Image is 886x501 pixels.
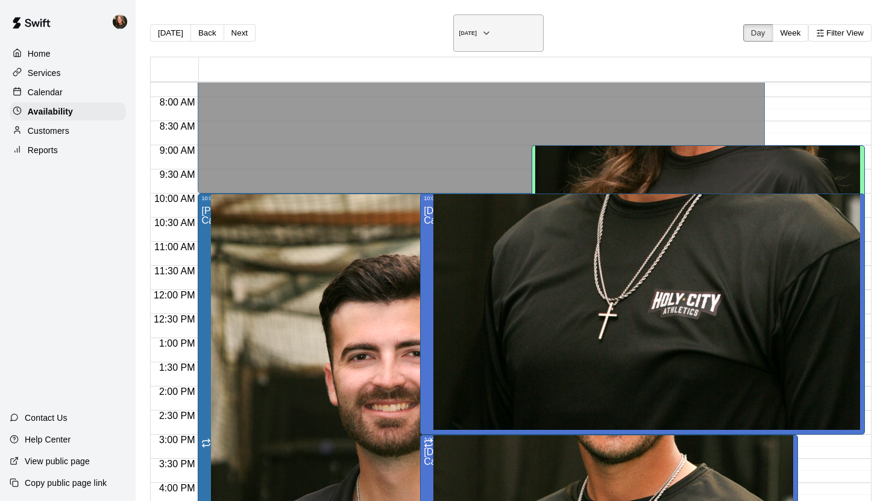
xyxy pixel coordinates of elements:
[10,64,126,82] a: Services
[10,83,126,101] a: Calendar
[151,266,198,276] span: 11:30 AM
[110,10,136,34] div: AJ Seagle
[10,102,126,121] a: Availability
[157,73,198,83] span: 7:30 AM
[157,121,198,131] span: 8:30 AM
[25,455,90,467] p: View public page
[156,386,198,397] span: 2:00 PM
[151,290,198,300] span: 12:00 PM
[28,125,69,137] p: Customers
[420,194,865,435] div: 10:00 AM – 3:00 PM: Available
[10,122,126,140] a: Customers
[459,30,477,36] h6: [DATE]
[10,45,126,63] a: Home
[28,67,61,79] p: Services
[156,338,198,348] span: 1:00 PM
[151,218,198,228] span: 10:30 AM
[113,14,127,29] img: AJ Seagle
[157,97,198,107] span: 8:00 AM
[25,412,68,424] p: Contact Us
[156,435,198,445] span: 3:00 PM
[156,483,198,493] span: 4:00 PM
[10,141,126,159] a: Reports
[28,106,73,118] p: Availability
[201,438,211,450] span: Recurring availability
[156,411,198,421] span: 2:30 PM
[157,169,198,180] span: 9:30 AM
[424,438,433,450] span: Recurring availability
[743,24,773,42] button: Day
[28,86,63,98] p: Calendar
[25,433,71,446] p: Help Center
[156,362,198,373] span: 1:30 PM
[151,194,198,204] span: 10:00 AM
[151,242,198,252] span: 11:00 AM
[28,144,58,156] p: Reports
[25,477,107,489] p: Copy public page link
[453,14,544,52] button: [DATE]
[190,24,224,42] button: Back
[151,314,198,324] span: 12:30 PM
[808,24,872,42] button: Filter View
[157,145,198,156] span: 9:00 AM
[773,24,809,42] button: Week
[150,24,191,42] button: [DATE]
[28,48,51,60] p: Home
[532,145,865,314] div: 9:00 AM – 12:30 PM: Available
[224,24,256,42] button: Next
[156,459,198,469] span: 3:30 PM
